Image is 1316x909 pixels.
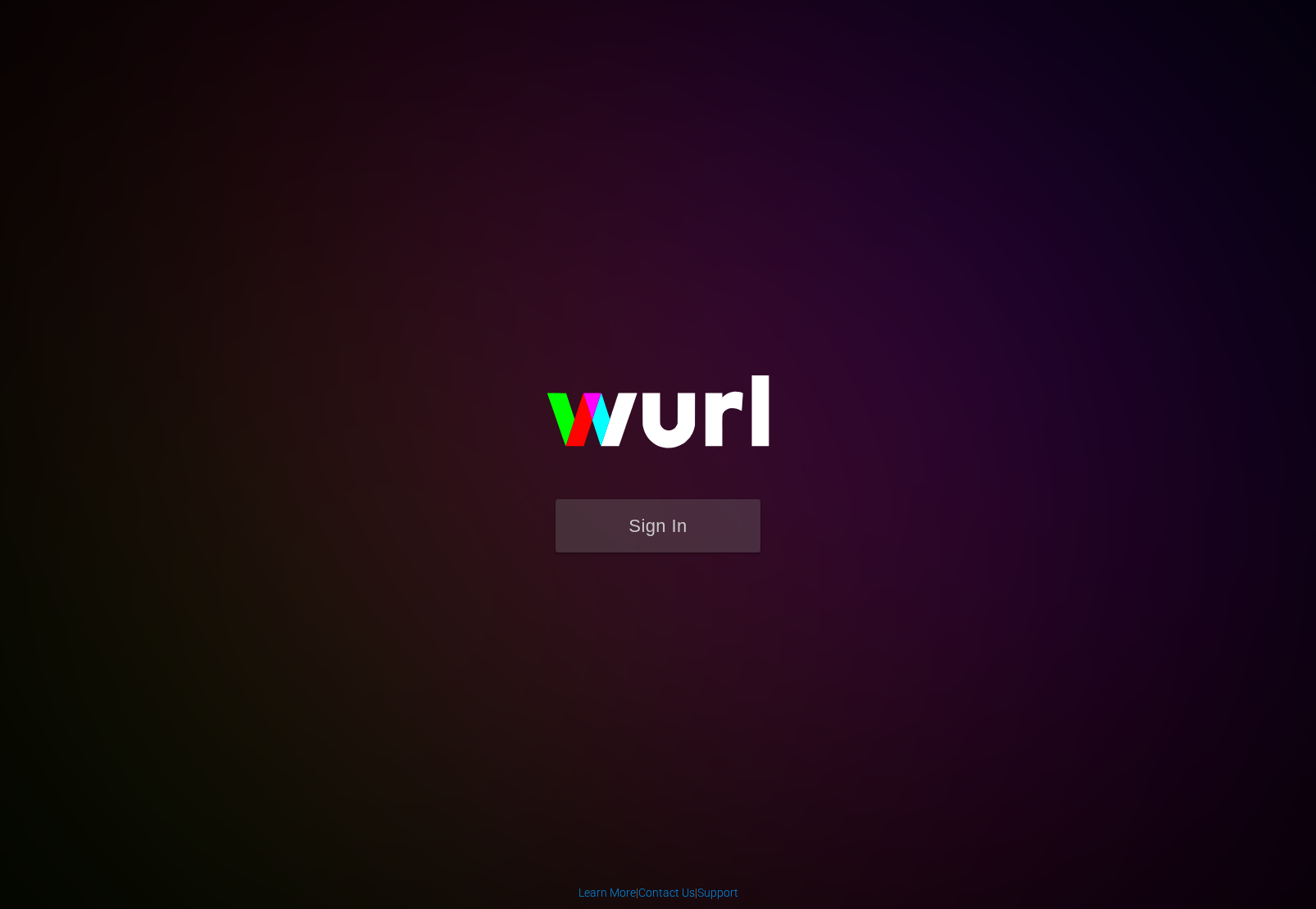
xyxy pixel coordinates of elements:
a: Contact Us [638,886,695,899]
img: wurl-logo-on-black-223613ac3d8ba8fe6dc639794a292ebdb59501304c7dfd60c99c58986ef67473.svg [494,340,822,499]
a: Support [697,886,738,899]
div: | | [579,884,738,901]
a: Learn More [579,886,636,899]
button: Sign In [556,499,760,552]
